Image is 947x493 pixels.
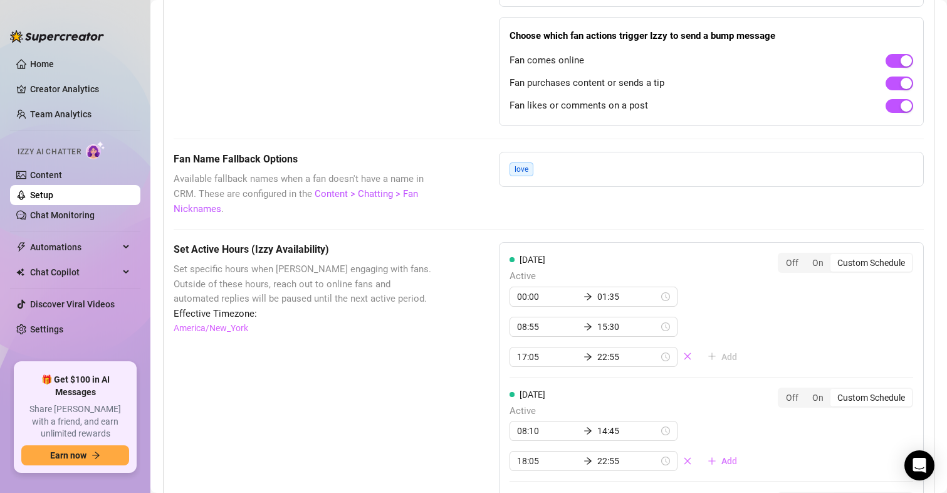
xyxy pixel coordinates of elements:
span: Active [510,404,747,419]
div: Off [779,389,805,406]
span: Available fallback names when a fan doesn't have a name in CRM. These are configured in the . [174,172,436,216]
strong: Choose which fan actions trigger Izzy to send a bump message [510,30,775,41]
a: Discover Viral Videos [30,299,115,309]
span: Active [510,269,747,284]
input: End time [597,290,659,304]
button: Earn nowarrow-right [21,445,129,465]
h5: Set Active Hours (Izzy Availability) [174,242,436,257]
h5: Fan Name Fallback Options [174,152,436,167]
div: On [805,389,830,406]
a: Home [30,59,54,69]
span: arrow-right [92,451,100,460]
div: Off [779,254,805,272]
span: Fan comes online [510,53,584,68]
button: Add [698,451,747,471]
input: Start time [517,454,578,468]
span: arrow-right [583,353,592,361]
input: End time [597,350,659,364]
span: Fan likes or comments on a post [510,98,648,114]
span: arrow-right [583,457,592,465]
button: Add [698,347,747,367]
span: Fan purchases content or sends a tip [510,76,664,91]
div: Open Intercom Messenger [904,450,934,480]
a: Setup [30,190,53,200]
input: End time [597,454,659,468]
div: Custom Schedule [830,254,912,272]
input: Start time [517,424,578,438]
span: Earn now [50,450,86,460]
input: End time [597,320,659,334]
img: Chat Copilot [16,268,24,277]
span: close [683,457,692,465]
span: arrow-right [583,427,592,435]
img: logo-BBDzfeDw.svg [10,30,104,43]
a: America/New_York [174,321,248,335]
span: Chat Copilot [30,262,119,282]
span: Set specific hours when [PERSON_NAME] engaging with fans. Outside of these hours, reach out to on... [174,262,436,307]
span: arrow-right [583,322,592,331]
a: Chat Monitoring [30,210,95,220]
a: Creator Analytics [30,79,130,99]
img: AI Chatter [86,141,105,159]
a: Content > Chatting > Fan Nicknames [174,188,418,215]
a: Content [30,170,62,180]
div: On [805,254,830,272]
span: Add [721,456,737,466]
div: segmented control [778,253,913,273]
input: Start time [517,350,578,364]
span: [DATE] [520,255,545,265]
span: 🎁 Get $100 in AI Messages [21,374,129,398]
div: segmented control [778,388,913,408]
span: love [510,162,533,176]
a: Settings [30,324,63,334]
input: End time [597,424,659,438]
a: Team Analytics [30,109,92,119]
span: Automations [30,237,119,257]
span: Izzy AI Chatter [18,146,81,158]
input: Start time [517,290,578,304]
input: Start time [517,320,578,334]
span: [DATE] [520,390,545,400]
span: thunderbolt [16,242,26,252]
span: Share [PERSON_NAME] with a friend, and earn unlimited rewards [21,403,129,440]
span: Effective Timezone: [174,307,436,322]
span: plus [708,457,716,465]
span: close [683,352,692,361]
div: Custom Schedule [830,389,912,406]
span: arrow-right [583,292,592,301]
